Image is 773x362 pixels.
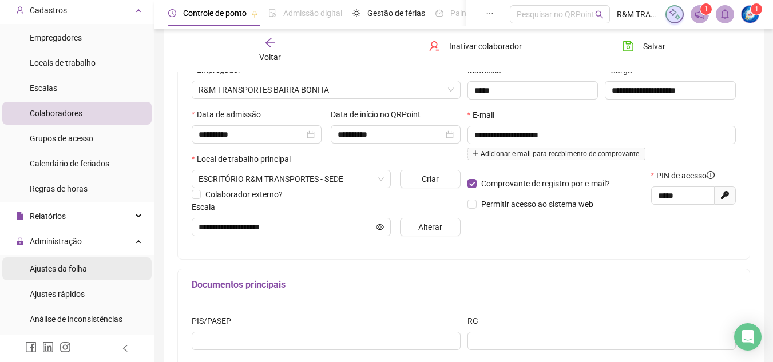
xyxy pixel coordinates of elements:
[60,341,71,353] span: instagram
[751,3,762,15] sup: Atualize o seu contato no menu Meus Dados
[400,218,460,236] button: Alterar
[700,3,712,15] sup: 1
[595,10,604,19] span: search
[617,8,659,21] span: R&M TRANSPORTES
[429,41,440,52] span: user-delete
[16,237,24,245] span: lock
[704,5,708,13] span: 1
[707,171,715,179] span: info-circle
[30,33,82,42] span: Empregadores
[467,109,502,121] label: E-mail
[467,315,486,327] label: RG
[422,173,439,185] span: Criar
[30,184,88,193] span: Regras de horas
[283,9,342,18] span: Admissão digital
[183,9,247,18] span: Controle de ponto
[400,170,460,188] button: Criar
[367,9,425,18] span: Gestão de férias
[450,9,495,18] span: Painel do DP
[192,201,223,213] label: Escala
[435,9,443,17] span: dashboard
[192,278,736,292] h5: Documentos principais
[192,108,268,121] label: Data de admissão
[418,221,442,233] span: Alterar
[192,153,298,165] label: Local de trabalho principal
[30,83,57,93] span: Escalas
[30,159,109,168] span: Calendário de feriados
[755,5,759,13] span: 1
[481,200,593,209] span: Permitir acesso ao sistema web
[668,8,681,21] img: sparkle-icon.fc2bf0ac1784a2077858766a79e2daf3.svg
[720,9,730,19] span: bell
[16,212,24,220] span: file
[205,190,283,199] span: Colaborador externo?
[643,40,665,53] span: Salvar
[199,81,454,98] span: MARCELA GARCIA & DIDONI LTDA
[695,9,705,19] span: notification
[742,6,759,23] img: 78812
[376,223,384,231] span: eye
[25,341,37,353] span: facebook
[30,289,85,299] span: Ajustes rápidos
[472,150,479,157] span: plus
[420,37,530,55] button: Inativar colaborador
[268,9,276,17] span: file-done
[467,148,645,160] span: Adicionar e-mail para recebimento de comprovante.
[614,37,674,55] button: Salvar
[251,10,258,17] span: pushpin
[331,108,428,121] label: Data de início no QRPoint
[199,170,384,188] span: RUA ANTONIO PETRI, 401 - BARRA BONITA
[449,40,522,53] span: Inativar colaborador
[734,323,762,351] div: Open Intercom Messenger
[16,6,24,14] span: user-add
[656,169,715,182] span: PIN de acesso
[192,315,239,327] label: PIS/PASEP
[168,9,176,17] span: clock-circle
[486,9,494,17] span: ellipsis
[30,212,66,221] span: Relatórios
[42,341,54,353] span: linkedin
[623,41,634,52] span: save
[30,134,93,143] span: Grupos de acesso
[121,344,129,352] span: left
[30,58,96,67] span: Locais de trabalho
[259,53,281,62] span: Voltar
[30,6,67,15] span: Cadastros
[30,109,82,118] span: Colaboradores
[352,9,360,17] span: sun
[264,37,276,49] span: arrow-left
[30,237,82,246] span: Administração
[481,179,610,188] span: Comprovante de registro por e-mail?
[30,264,87,273] span: Ajustes da folha
[30,315,122,324] span: Análise de inconsistências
